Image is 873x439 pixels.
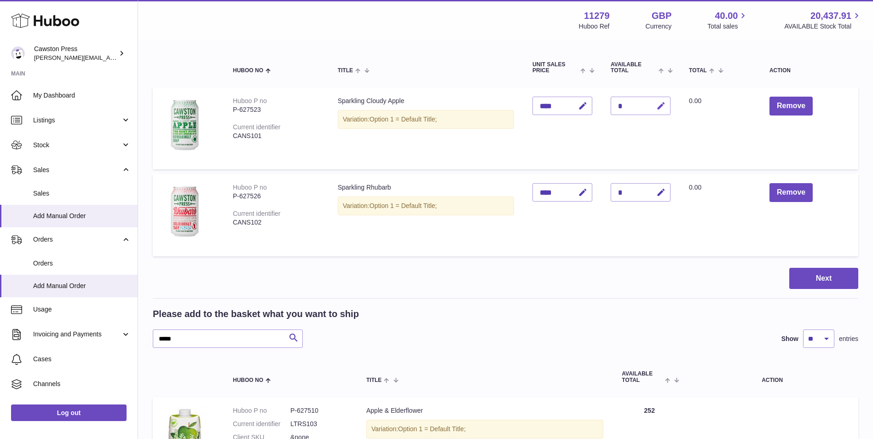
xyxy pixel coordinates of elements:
[33,212,131,220] span: Add Manual Order
[162,183,208,244] img: Sparkling Rhubarb
[622,371,663,383] span: AVAILABLE Total
[290,420,348,428] dd: LTRS103
[579,22,610,31] div: Huboo Ref
[11,404,127,421] a: Log out
[686,362,858,392] th: Action
[689,184,701,191] span: 0.00
[233,68,263,74] span: Huboo no
[329,174,523,256] td: Sparkling Rhubarb
[584,10,610,22] strong: 11279
[366,420,603,439] div: Variation:
[769,183,813,202] button: Remove
[769,97,813,116] button: Remove
[789,268,858,289] button: Next
[233,97,267,104] div: Huboo P no
[398,425,466,433] span: Option 1 = Default Title;
[689,68,707,74] span: Total
[33,355,131,364] span: Cases
[707,10,748,31] a: 40.00 Total sales
[784,10,862,31] a: 20,437.91 AVAILABLE Stock Total
[370,116,437,123] span: Option 1 = Default Title;
[715,10,738,22] span: 40.00
[338,68,353,74] span: Title
[33,116,121,125] span: Listings
[652,10,671,22] strong: GBP
[33,259,131,268] span: Orders
[153,308,359,320] h2: Please add to the basket what you want to ship
[233,123,281,131] div: Current identifier
[366,377,382,383] span: Title
[781,335,798,343] label: Show
[338,196,514,215] div: Variation:
[233,105,319,114] div: P-627523
[370,202,437,209] span: Option 1 = Default Title;
[33,282,131,290] span: Add Manual Order
[33,330,121,339] span: Invoicing and Payments
[707,22,748,31] span: Total sales
[11,46,25,60] img: thomas.carson@cawstonpress.com
[839,335,858,343] span: entries
[784,22,862,31] span: AVAILABLE Stock Total
[233,420,290,428] dt: Current identifier
[233,184,267,191] div: Huboo P no
[611,62,656,74] span: AVAILABLE Total
[33,305,131,314] span: Usage
[33,235,121,244] span: Orders
[34,45,117,62] div: Cawston Press
[33,189,131,198] span: Sales
[532,62,578,74] span: Unit Sales Price
[689,97,701,104] span: 0.00
[33,166,121,174] span: Sales
[810,10,851,22] span: 20,437.91
[233,132,319,140] div: CANS101
[329,87,523,169] td: Sparkling Cloudy Apple
[233,192,319,201] div: P-627526
[646,22,672,31] div: Currency
[233,218,319,227] div: CANS102
[33,141,121,150] span: Stock
[33,380,131,388] span: Channels
[233,406,290,415] dt: Huboo P no
[769,68,849,74] div: Action
[34,54,234,61] span: [PERSON_NAME][EMAIL_ADDRESS][PERSON_NAME][DOMAIN_NAME]
[338,110,514,129] div: Variation:
[290,406,348,415] dd: P-627510
[162,97,208,158] img: Sparkling Cloudy Apple
[233,377,263,383] span: Huboo no
[33,91,131,100] span: My Dashboard
[233,210,281,217] div: Current identifier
